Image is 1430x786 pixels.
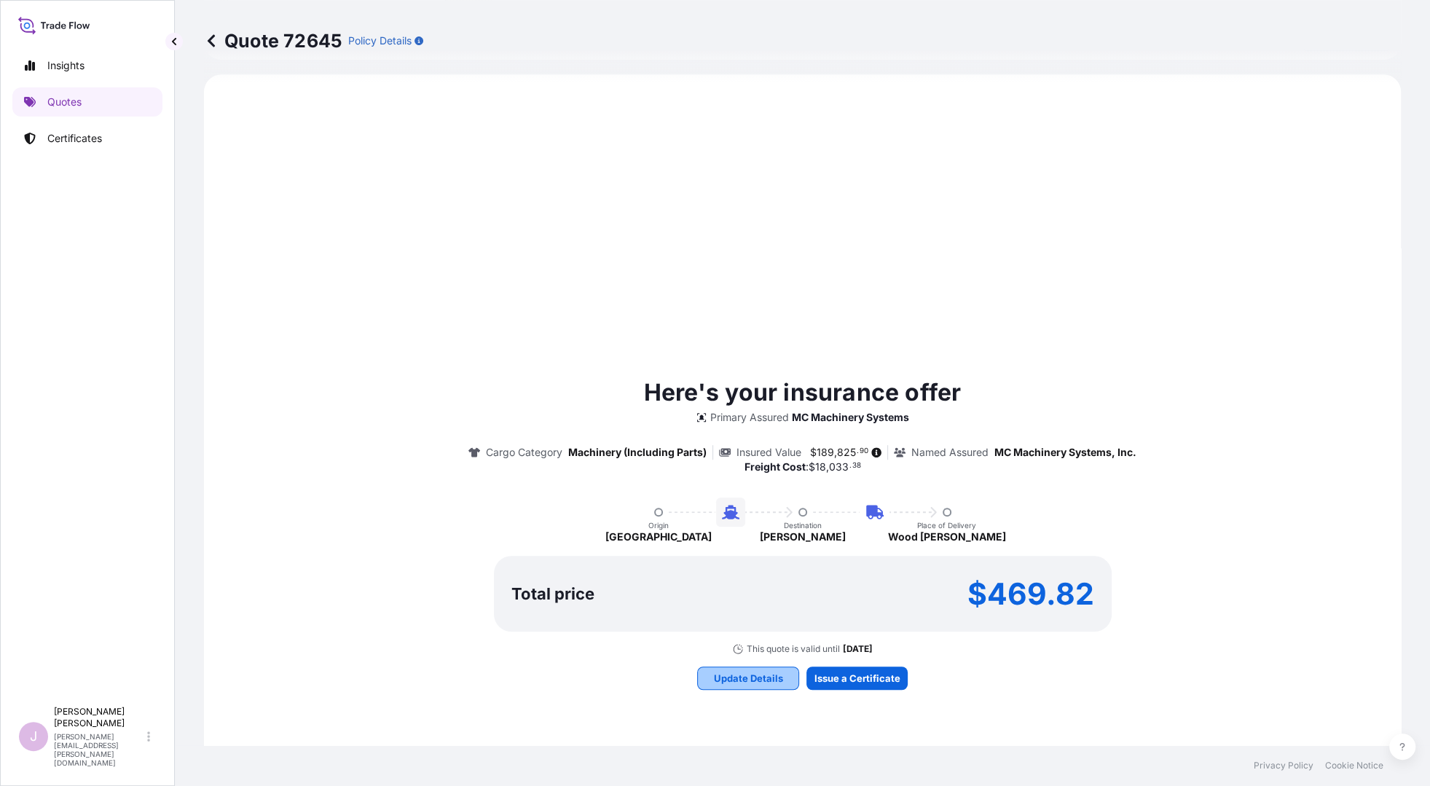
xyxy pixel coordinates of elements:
[837,447,856,457] span: 825
[12,51,162,80] a: Insights
[47,58,85,73] p: Insights
[511,586,594,601] p: Total price
[810,447,817,457] span: $
[54,732,144,767] p: [PERSON_NAME][EMAIL_ADDRESS][PERSON_NAME][DOMAIN_NAME]
[714,671,783,685] p: Update Details
[486,445,562,460] p: Cargo Category
[852,463,860,468] span: 38
[806,667,908,690] button: Issue a Certificate
[12,87,162,117] a: Quotes
[710,410,789,425] p: Primary Assured
[911,445,989,460] p: Named Assured
[792,410,909,425] p: MC Machinery Systems
[834,447,837,457] span: ,
[917,521,976,530] p: Place of Delivery
[817,447,834,457] span: 189
[568,445,707,460] p: Machinery (Including Parts)
[697,667,799,690] button: Update Details
[1325,760,1383,771] a: Cookie Notice
[814,671,900,685] p: Issue a Certificate
[843,643,873,655] p: [DATE]
[47,131,102,146] p: Certificates
[47,95,82,109] p: Quotes
[30,729,37,744] span: J
[747,643,840,655] p: This quote is valid until
[745,460,861,474] p: :
[860,449,868,454] span: 90
[857,449,859,454] span: .
[736,445,801,460] p: Insured Value
[888,530,1006,544] p: Wood [PERSON_NAME]
[815,462,826,472] span: 18
[644,375,961,410] p: Here's your insurance offer
[829,462,849,472] span: 033
[809,462,815,472] span: $
[605,530,712,544] p: [GEOGRAPHIC_DATA]
[760,530,846,544] p: [PERSON_NAME]
[826,462,829,472] span: ,
[1254,760,1313,771] a: Privacy Policy
[967,582,1094,605] p: $469.82
[849,463,852,468] span: .
[784,521,822,530] p: Destination
[54,706,144,729] p: [PERSON_NAME] [PERSON_NAME]
[204,29,342,52] p: Quote 72645
[745,460,806,473] b: Freight Cost
[994,445,1136,460] p: MC Machinery Systems, Inc.
[648,521,669,530] p: Origin
[348,34,412,48] p: Policy Details
[12,124,162,153] a: Certificates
